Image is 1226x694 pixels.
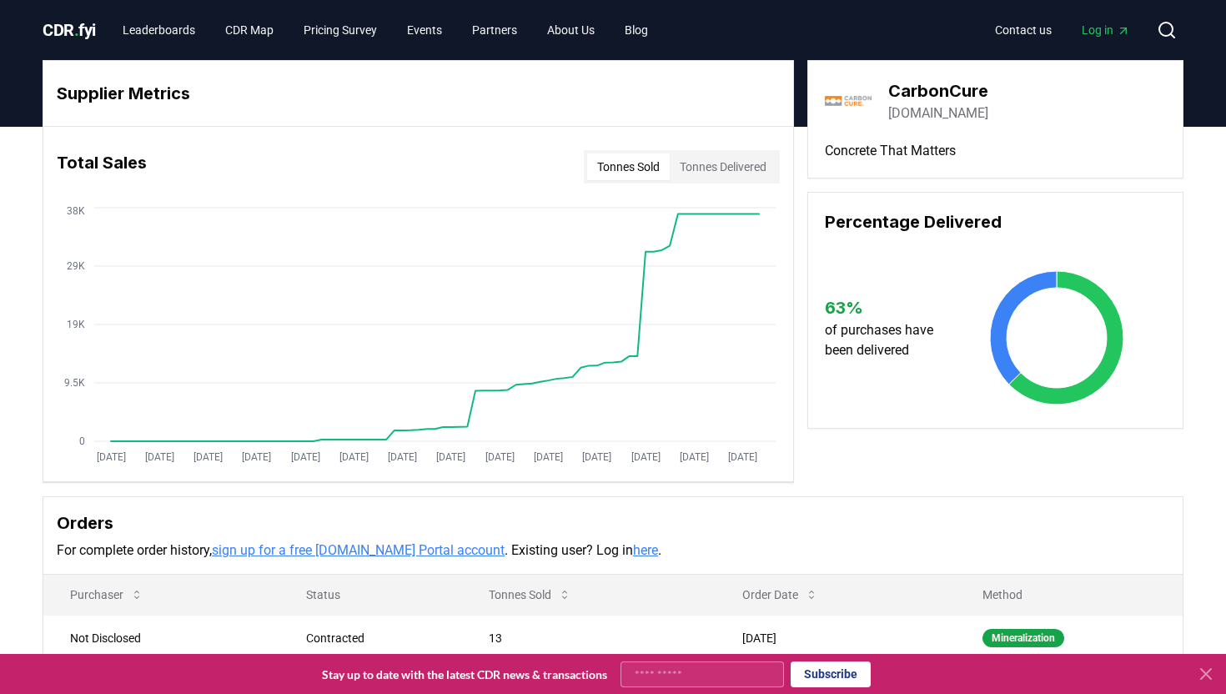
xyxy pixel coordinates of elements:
[291,451,320,463] tspan: [DATE]
[982,15,1065,45] a: Contact us
[57,578,157,611] button: Purchaser
[242,451,271,463] tspan: [DATE]
[716,615,956,661] td: [DATE]
[74,20,79,40] span: .
[306,630,450,646] div: Contracted
[670,153,776,180] button: Tonnes Delivered
[825,320,949,360] p: of purchases have been delivered
[1068,15,1143,45] a: Log in
[339,451,369,463] tspan: [DATE]
[631,451,661,463] tspan: [DATE]
[43,20,96,40] span: CDR fyi
[109,15,661,45] nav: Main
[582,451,611,463] tspan: [DATE]
[293,586,450,603] p: Status
[982,15,1143,45] nav: Main
[67,205,85,217] tspan: 38K
[193,451,223,463] tspan: [DATE]
[825,209,1166,234] h3: Percentage Delivered
[982,629,1064,647] div: Mineralization
[475,578,585,611] button: Tonnes Sold
[825,78,872,124] img: CarbonCure-logo
[436,451,465,463] tspan: [DATE]
[43,615,279,661] td: Not Disclosed
[290,15,390,45] a: Pricing Survey
[1082,22,1130,38] span: Log in
[534,451,563,463] tspan: [DATE]
[825,295,949,320] h3: 63 %
[43,18,96,42] a: CDR.fyi
[459,15,530,45] a: Partners
[212,15,287,45] a: CDR Map
[633,542,658,558] a: here
[825,141,1166,161] p: Concrete That Matters
[680,451,709,463] tspan: [DATE]
[57,510,1169,536] h3: Orders
[728,451,757,463] tspan: [DATE]
[888,103,988,123] a: [DOMAIN_NAME]
[67,319,85,330] tspan: 19K
[57,150,147,184] h3: Total Sales
[587,153,670,180] button: Tonnes Sold
[212,542,505,558] a: sign up for a free [DOMAIN_NAME] Portal account
[64,377,85,389] tspan: 9.5K
[67,260,85,272] tspan: 29K
[388,451,417,463] tspan: [DATE]
[969,586,1169,603] p: Method
[57,541,1169,561] p: For complete order history, . Existing user? Log in .
[888,78,988,103] h3: CarbonCure
[109,15,209,45] a: Leaderboards
[57,81,780,106] h3: Supplier Metrics
[145,451,174,463] tspan: [DATE]
[97,451,126,463] tspan: [DATE]
[611,15,661,45] a: Blog
[729,578,832,611] button: Order Date
[394,15,455,45] a: Events
[485,451,515,463] tspan: [DATE]
[79,435,85,447] tspan: 0
[462,615,715,661] td: 13
[534,15,608,45] a: About Us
